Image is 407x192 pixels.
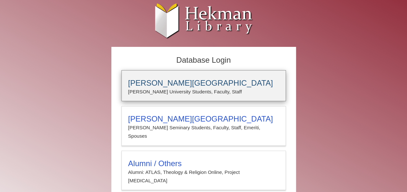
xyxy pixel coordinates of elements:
[121,70,286,101] a: [PERSON_NAME][GEOGRAPHIC_DATA][PERSON_NAME] University Students, Faculty, Staff
[128,168,279,185] p: Alumni: ATLAS, Theology & Religion Online, Project [MEDICAL_DATA]
[128,114,279,123] h3: [PERSON_NAME][GEOGRAPHIC_DATA]
[128,123,279,141] p: [PERSON_NAME] Seminary Students, Faculty, Staff, Emeriti, Spouses
[118,54,289,67] h2: Database Login
[121,106,286,146] a: [PERSON_NAME][GEOGRAPHIC_DATA][PERSON_NAME] Seminary Students, Faculty, Staff, Emeriti, Spouses
[128,79,279,88] h3: [PERSON_NAME][GEOGRAPHIC_DATA]
[128,88,279,96] p: [PERSON_NAME] University Students, Faculty, Staff
[128,159,279,185] summary: Alumni / OthersAlumni: ATLAS, Theology & Religion Online, Project [MEDICAL_DATA]
[128,159,279,168] h3: Alumni / Others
